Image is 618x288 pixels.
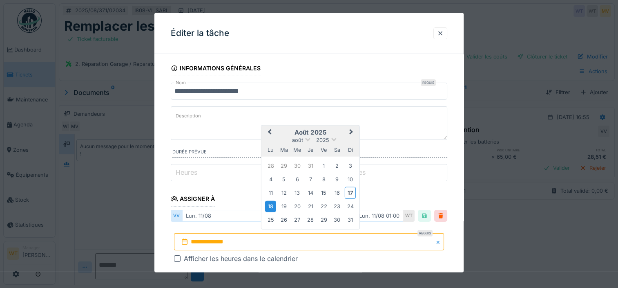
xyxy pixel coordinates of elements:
div: Choose mardi 29 juillet 2025 [279,160,290,171]
div: Choose mardi 12 août 2025 [279,187,290,198]
div: Choose jeudi 7 août 2025 [305,173,316,184]
div: dimanche [345,144,356,155]
div: Choose dimanche 3 août 2025 [345,160,356,171]
div: Choose lundi 4 août 2025 [265,173,276,184]
div: Choose jeudi 21 août 2025 [305,201,316,212]
div: Assigner à [171,193,215,207]
div: Choose vendredi 8 août 2025 [318,173,329,184]
div: Choose lundi 28 juillet 2025 [265,160,276,171]
div: Choose mercredi 30 juillet 2025 [292,160,303,171]
div: Choose mardi 19 août 2025 [279,201,290,212]
div: WT [403,210,415,222]
div: Informations générales [171,62,261,76]
div: samedi [331,144,342,155]
div: mercredi [292,144,303,155]
div: Choose mardi 5 août 2025 [279,173,290,184]
div: Choose dimanche 17 août 2025 [345,187,356,198]
div: Choose samedi 16 août 2025 [331,187,342,198]
div: Requis [417,230,433,236]
div: Choose mercredi 27 août 2025 [292,214,303,225]
div: Choose mercredi 6 août 2025 [292,173,303,184]
div: Choose lundi 18 août 2025 [265,201,276,212]
div: Choose vendredi 22 août 2025 [318,201,329,212]
div: Choose jeudi 31 juillet 2025 [305,160,316,171]
div: lun. 11/08 lun. 11/08 01:00 [182,210,403,222]
div: Choose mercredi 13 août 2025 [292,187,303,198]
h3: Éditer la tâche [171,28,229,38]
div: Month août, 2025 [264,159,357,226]
div: Choose vendredi 15 août 2025 [318,187,329,198]
span: 2025 [316,137,329,143]
button: Next Month [346,126,359,139]
label: Heures [174,167,199,177]
div: jeudi [305,144,316,155]
h2: août 2025 [261,129,359,136]
div: Choose lundi 11 août 2025 [265,187,276,198]
div: Choose jeudi 14 août 2025 [305,187,316,198]
label: Durée prévue [172,148,447,157]
div: VV [171,210,182,222]
div: Requis [421,79,436,86]
div: Choose samedi 30 août 2025 [331,214,342,225]
label: Nom [174,79,187,86]
div: Choose lundi 25 août 2025 [265,214,276,225]
div: Choose vendredi 29 août 2025 [318,214,329,225]
div: mardi [279,144,290,155]
div: Choose mercredi 20 août 2025 [292,201,303,212]
div: Choose samedi 9 août 2025 [331,173,342,184]
div: Choose dimanche 10 août 2025 [345,173,356,184]
div: lundi [265,144,276,155]
div: vendredi [318,144,329,155]
div: Choose mardi 26 août 2025 [279,214,290,225]
div: Choose samedi 23 août 2025 [331,201,342,212]
span: août [292,137,303,143]
div: Choose dimanche 24 août 2025 [345,201,356,212]
label: Description [174,111,203,121]
div: Afficher les heures dans le calendrier [184,254,298,263]
div: Choose vendredi 1 août 2025 [318,160,329,171]
button: Close [435,233,444,250]
div: Choose samedi 2 août 2025 [331,160,342,171]
div: Choose jeudi 28 août 2025 [305,214,316,225]
button: Previous Month [262,126,275,139]
div: Choose dimanche 31 août 2025 [345,214,356,225]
